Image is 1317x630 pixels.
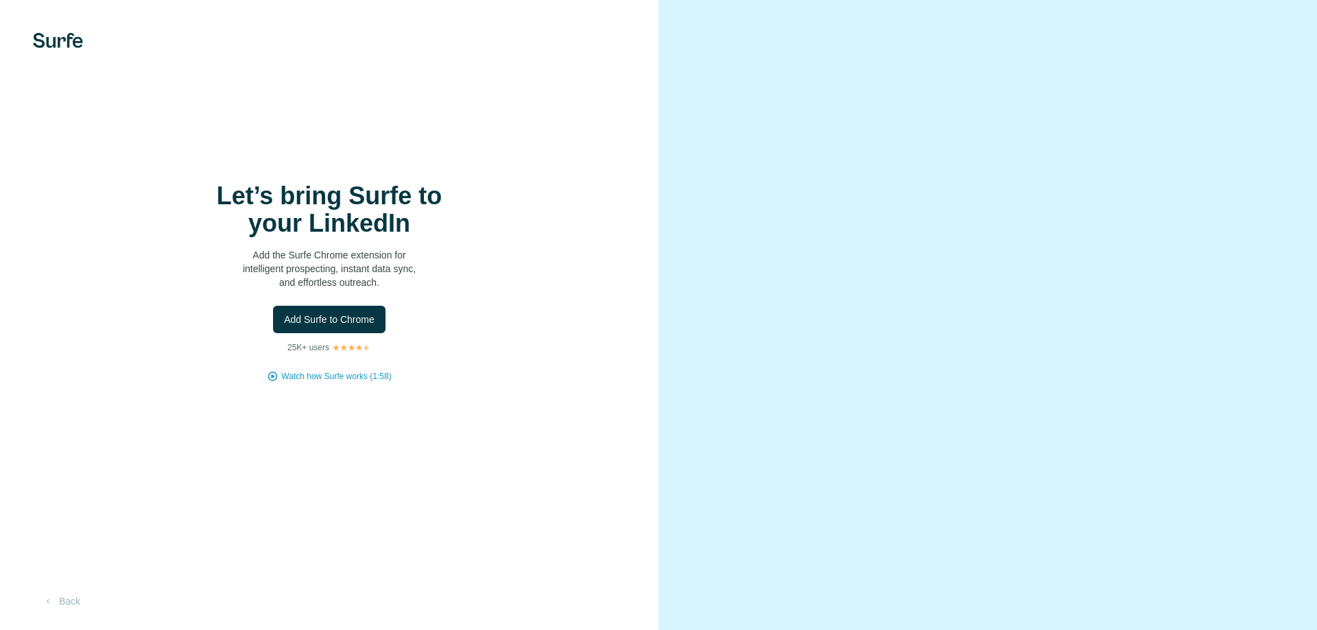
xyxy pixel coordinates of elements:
[281,370,391,383] button: Watch how Surfe works (1:58)
[192,182,466,237] h1: Let’s bring Surfe to your LinkedIn
[192,248,466,289] p: Add the Surfe Chrome extension for intelligent prospecting, instant data sync, and effortless out...
[284,313,375,326] span: Add Surfe to Chrome
[273,306,385,333] button: Add Surfe to Chrome
[287,341,329,354] p: 25K+ users
[33,589,90,614] button: Back
[33,33,83,48] img: Surfe's logo
[332,343,371,352] img: Rating Stars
